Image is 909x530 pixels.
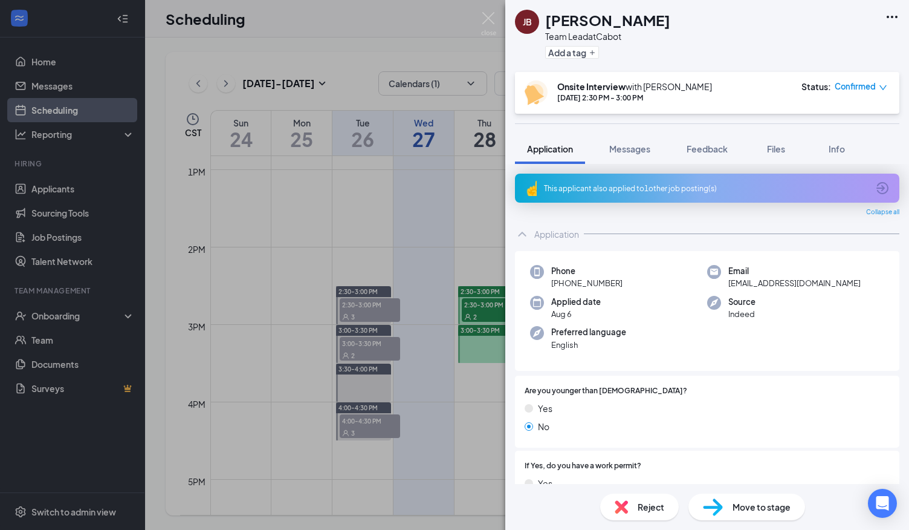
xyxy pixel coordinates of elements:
span: Collapse all [866,208,899,217]
svg: ChevronUp [515,227,529,241]
span: Yes [538,477,552,490]
svg: Plus [589,49,596,56]
span: Source [728,296,755,308]
span: Files [767,143,785,154]
div: Open Intercom Messenger [868,489,897,518]
span: Confirmed [835,80,876,93]
span: Messages [609,143,650,154]
span: Phone [551,265,623,277]
div: This applicant also applied to 1 other job posting(s) [544,183,868,194]
span: Preferred language [551,326,626,338]
div: Application [534,228,579,240]
span: [PHONE_NUMBER] [551,277,623,289]
span: Yes [538,402,552,415]
svg: ArrowCircle [875,181,890,195]
span: Info [829,143,845,154]
div: [DATE] 2:30 PM - 3:00 PM [557,93,712,103]
b: Onsite Interview [557,81,626,92]
span: Reject [638,500,664,514]
svg: Ellipses [885,10,899,24]
div: Status : [801,80,831,93]
span: Applied date [551,296,601,308]
div: Team Lead at Cabot [545,30,670,42]
span: Email [728,265,861,277]
span: down [879,83,887,92]
span: Indeed [728,308,755,320]
span: No [538,420,549,433]
span: Feedback [687,143,728,154]
span: Application [527,143,573,154]
button: PlusAdd a tag [545,46,599,59]
span: Move to stage [733,500,791,514]
div: JB [523,16,532,28]
span: English [551,339,626,351]
span: Are you younger than [DEMOGRAPHIC_DATA]? [525,385,687,397]
span: If Yes, do you have a work permit? [525,460,641,472]
span: [EMAIL_ADDRESS][DOMAIN_NAME] [728,277,861,289]
div: with [PERSON_NAME] [557,80,712,93]
span: Aug 6 [551,308,601,320]
h1: [PERSON_NAME] [545,10,670,30]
